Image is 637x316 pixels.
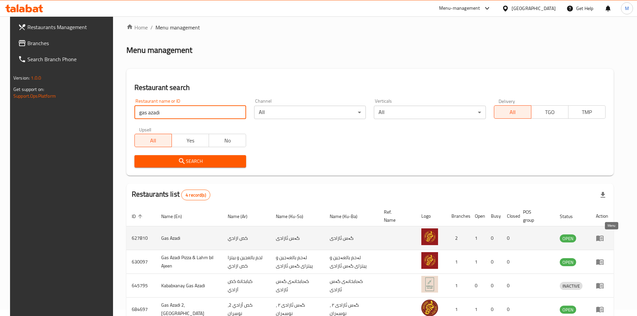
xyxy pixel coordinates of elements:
[161,212,191,220] span: Name (En)
[134,106,246,119] input: Search for restaurant name or ID..
[324,274,379,298] td: کەبابخانەی گەس ئازادی
[155,23,200,31] span: Menu management
[254,106,366,119] div: All
[150,23,153,31] li: /
[499,99,515,103] label: Delivery
[13,51,116,67] a: Search Branch Phone
[271,250,325,274] td: لەحم بالعەجین و پیتزای گەس ئازادی
[276,212,312,220] span: Name (Ku-So)
[416,206,446,226] th: Logo
[126,23,614,31] nav: breadcrumb
[596,305,608,313] div: Menu
[571,107,603,117] span: TMP
[591,206,614,226] th: Action
[446,206,469,226] th: Branches
[182,192,210,198] span: 4 record(s)
[486,206,502,226] th: Busy
[596,258,608,266] div: Menu
[560,306,576,314] span: OPEN
[534,107,566,117] span: TGO
[560,235,576,242] span: OPEN
[446,274,469,298] td: 1
[374,106,486,119] div: All
[13,35,116,51] a: Branches
[13,19,116,35] a: Restaurants Management
[137,136,169,145] span: All
[502,250,518,274] td: 0
[27,23,111,31] span: Restaurants Management
[31,74,41,82] span: 1.0.0
[560,258,576,266] span: OPEN
[172,134,209,147] button: Yes
[126,45,192,56] h2: Menu management
[486,250,502,274] td: 0
[156,274,222,298] td: Kababxanay Gas Azadi
[439,4,480,12] div: Menu-management
[228,212,256,220] span: Name (Ar)
[421,276,438,293] img: Kababxanay Gas Azadi
[13,74,30,82] span: Version:
[560,306,576,314] div: OPEN
[384,208,408,224] span: Ref. Name
[139,127,151,132] label: Upsell
[502,274,518,298] td: 0
[271,226,325,250] td: گەس ئازادی
[140,157,241,166] span: Search
[132,189,210,200] h2: Restaurants list
[27,39,111,47] span: Branches
[469,250,486,274] td: 1
[502,226,518,250] td: 0
[126,226,156,250] td: 627810
[502,206,518,226] th: Closed
[222,274,271,298] td: كبابخانة كص آزادي
[446,250,469,274] td: 1
[126,23,148,31] a: Home
[156,226,222,250] td: Gas Azadi
[27,55,111,63] span: Search Branch Phone
[560,212,581,220] span: Status
[486,226,502,250] td: 0
[181,190,210,200] div: Total records count
[512,5,556,12] div: [GEOGRAPHIC_DATA]
[560,234,576,242] div: OPEN
[595,187,611,203] div: Export file
[271,274,325,298] td: کەبابخانەی گەس ئازادی
[469,206,486,226] th: Open
[625,5,629,12] span: M
[446,226,469,250] td: 2
[324,250,379,274] td: لەحم بالعەجین و پیتزای گەس ئازادی
[134,155,246,168] button: Search
[568,105,606,119] button: TMP
[126,274,156,298] td: 645795
[212,136,243,145] span: No
[13,85,44,94] span: Get support on:
[421,228,438,245] img: Gas Azadi
[222,226,271,250] td: كص ازادي
[497,107,529,117] span: All
[134,134,172,147] button: All
[132,212,144,220] span: ID
[469,274,486,298] td: 0
[156,250,222,274] td: Gas Azadi Pizza & Lahm bil Ajeen
[209,134,246,147] button: No
[494,105,531,119] button: All
[134,83,606,93] h2: Restaurant search
[175,136,206,145] span: Yes
[126,250,156,274] td: 630097
[596,282,608,290] div: Menu
[560,282,582,290] span: INACTIVE
[324,226,379,250] td: گەس ئازادی
[13,92,56,100] a: Support.OpsPlatform
[469,226,486,250] td: 1
[222,250,271,274] td: لحم بالعجين و بيتزا كص ازادي
[531,105,568,119] button: TGO
[330,212,366,220] span: Name (Ku-Ba)
[523,208,546,224] span: POS group
[486,274,502,298] td: 0
[421,252,438,269] img: Gas Azadi Pizza & Lahm bil Ajeen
